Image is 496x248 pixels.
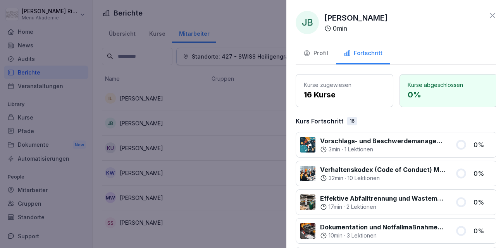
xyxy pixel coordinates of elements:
p: 0 % [474,140,493,149]
p: [PERSON_NAME] [324,12,388,24]
p: 32 min [329,174,343,182]
p: 0 min [333,24,347,33]
p: 0 % [474,198,493,207]
p: Effektive Abfalltrennung und Wastemanagement im Catering [320,194,446,203]
div: Profil [303,49,328,58]
div: · [320,174,446,182]
div: JB [296,11,319,34]
button: Fortschritt [336,43,390,64]
p: Verhaltenskodex (Code of Conduct) Menü 2000 [320,165,446,174]
p: Kurs Fortschritt [296,116,343,126]
p: 0 % [474,226,493,236]
p: 1 Lektionen [344,146,373,153]
p: Dokumentation und Notfallmaßnahmen bei Fritteusen [320,222,446,232]
p: 3 Lektionen [347,232,377,239]
p: Kurse zugewiesen [304,81,385,89]
div: Fortschritt [344,49,382,58]
div: · [320,146,446,153]
p: 17 min [329,203,342,211]
div: · [320,203,446,211]
p: 0 % [474,169,493,178]
p: 10 Lektionen [348,174,380,182]
p: 3 min [329,146,340,153]
button: Profil [296,43,336,64]
p: Kurse abgeschlossen [408,81,489,89]
p: 10 min [329,232,343,239]
div: 16 [347,117,357,125]
div: · [320,232,446,239]
p: Vorschlags- und Beschwerdemanagement bei Menü 2000 [320,136,446,146]
p: 16 Kurse [304,89,385,101]
p: 0 % [408,89,489,101]
p: 2 Lektionen [346,203,376,211]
